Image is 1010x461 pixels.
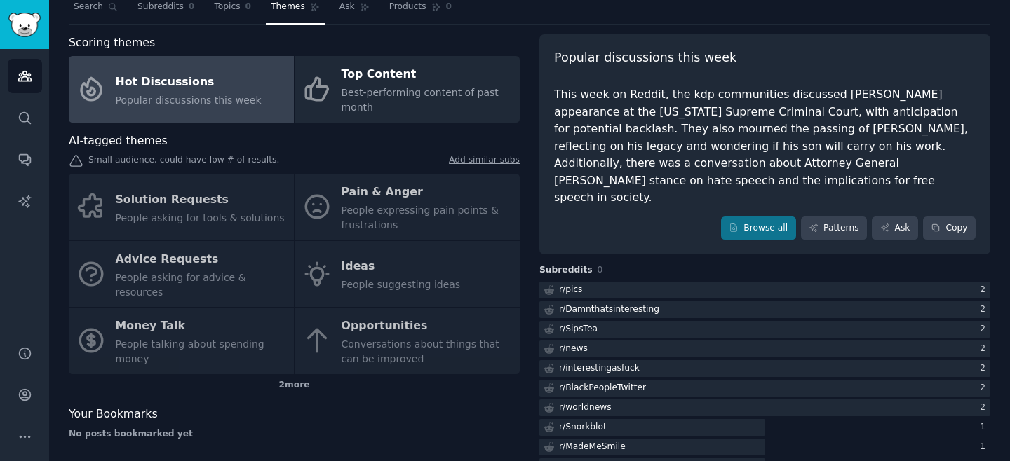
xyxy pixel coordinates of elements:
a: r/Damnthatsinteresting2 [539,301,990,319]
span: Subreddits [137,1,184,13]
a: r/Snorkblot1 [539,419,990,436]
a: r/MadeMeSmile1 [539,439,990,456]
span: Ask [339,1,355,13]
div: 2 [980,284,990,296]
span: Scoring themes [69,34,155,52]
div: r/ SipsTea [559,323,598,336]
div: 2 [980,382,990,394]
div: r/ pics [559,284,582,296]
div: r/ MadeMeSmile [559,441,626,453]
div: 2 [980,303,990,316]
a: Patterns [801,216,867,240]
span: 0 [598,265,603,275]
div: Top Content [342,64,513,86]
div: r/ interestingasfuck [559,362,640,375]
a: Browse all [721,216,796,240]
div: 1 [980,441,990,453]
span: Best-performing content of past month [342,87,499,113]
span: Your Bookmarks [69,406,158,423]
span: Subreddits [539,264,593,277]
a: Add similar subs [449,154,520,169]
div: 2 more [69,374,520,397]
a: r/interestingasfuck2 [539,360,990,378]
a: Top ContentBest-performing content of past month [295,56,520,123]
div: r/ BlackPeopleTwitter [559,382,646,394]
button: Copy [923,216,976,240]
a: r/pics2 [539,282,990,299]
a: r/SipsTea2 [539,321,990,338]
span: Products [389,1,426,13]
a: Ask [872,216,918,240]
div: This week on Reddit, the kdp communities discussed [PERSON_NAME] appearance at the [US_STATE] Sup... [554,86,976,207]
span: Popular discussions this week [116,95,262,106]
div: r/ worldnews [559,401,612,414]
span: AI-tagged themes [69,132,168,150]
span: 0 [245,1,252,13]
div: 2 [980,362,990,375]
a: r/worldnews2 [539,399,990,417]
div: No posts bookmarked yet [69,428,520,441]
div: 2 [980,343,990,355]
span: 0 [446,1,452,13]
div: 2 [980,323,990,336]
div: r/ news [559,343,588,355]
div: 1 [980,421,990,434]
span: Topics [214,1,240,13]
span: Popular discussions this week [554,49,736,67]
div: Small audience, could have low # of results. [69,154,520,169]
span: 0 [189,1,195,13]
span: Search [74,1,103,13]
div: Hot Discussions [116,71,262,93]
span: Themes [271,1,305,13]
a: r/BlackPeopleTwitter2 [539,380,990,397]
a: r/news2 [539,340,990,358]
div: 2 [980,401,990,414]
div: r/ Damnthatsinteresting [559,303,659,316]
img: GummySearch logo [8,13,41,37]
a: Hot DiscussionsPopular discussions this week [69,56,294,123]
div: r/ Snorkblot [559,421,607,434]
